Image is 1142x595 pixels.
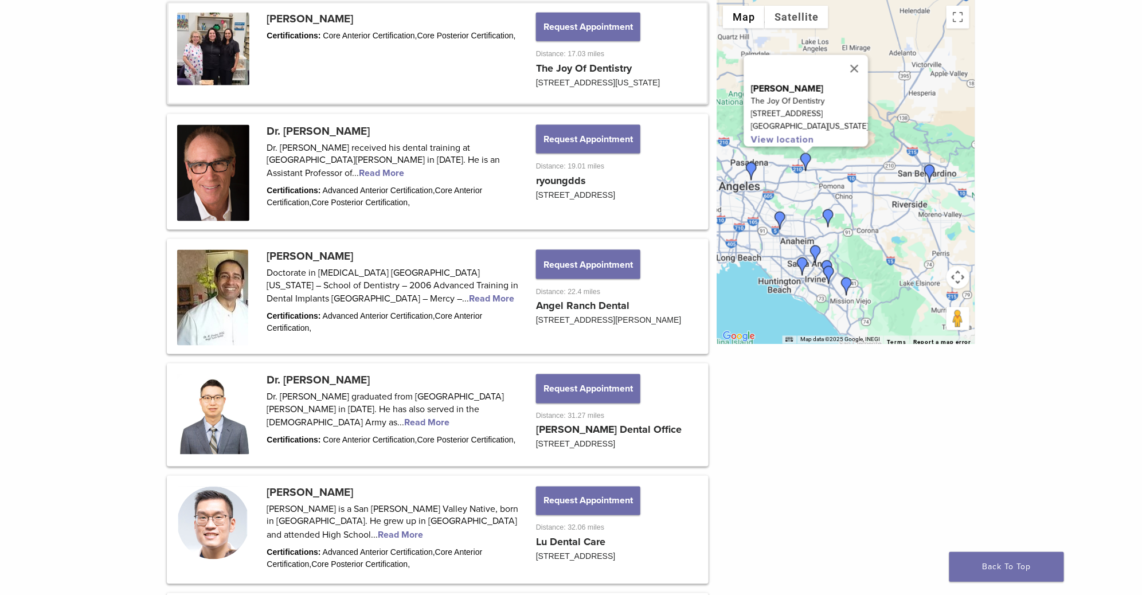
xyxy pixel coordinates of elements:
[751,95,869,108] p: The Joy Of Dentistry
[771,212,789,230] div: Dr. Henry Chung
[723,6,765,29] button: Show street map
[536,374,640,403] button: Request Appointment
[797,153,815,171] div: Dr. Joy Helou
[720,329,758,344] img: Google
[921,165,939,183] div: Dr. Richard Young
[820,266,838,284] div: Rice Dentistry
[838,277,856,296] div: Dr. Vanessa Cruz
[818,260,836,279] div: Dr. Frank Raymer
[751,134,814,146] a: View location
[785,336,793,344] button: Keyboard shortcuts
[536,125,640,154] button: Request Appointment
[807,245,825,264] div: Dr. Eddie Kao
[913,339,972,346] a: Report a map error
[800,336,880,343] span: Map data ©2025 Google, INEGI
[947,266,969,289] button: Map camera controls
[536,487,640,515] button: Request Appointment
[765,6,828,29] button: Show satellite imagery
[751,108,869,120] p: [STREET_ADDRESS]
[536,13,640,41] button: Request Appointment
[887,339,906,346] a: Terms (opens in new tab)
[819,209,838,228] div: Dr. Rajeev Prasher
[793,257,812,276] div: Dr. Randy Fong
[949,552,1064,582] a: Back To Top
[720,329,758,344] a: Open this area in Google Maps (opens a new window)
[751,83,869,95] p: [PERSON_NAME]
[841,55,869,83] button: Close
[947,6,969,29] button: Toggle fullscreen view
[536,250,640,279] button: Request Appointment
[751,120,869,133] p: [GEOGRAPHIC_DATA][US_STATE]
[947,307,969,330] button: Drag Pegman onto the map to open Street View
[742,162,761,181] div: Dr. Benjamin Lu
